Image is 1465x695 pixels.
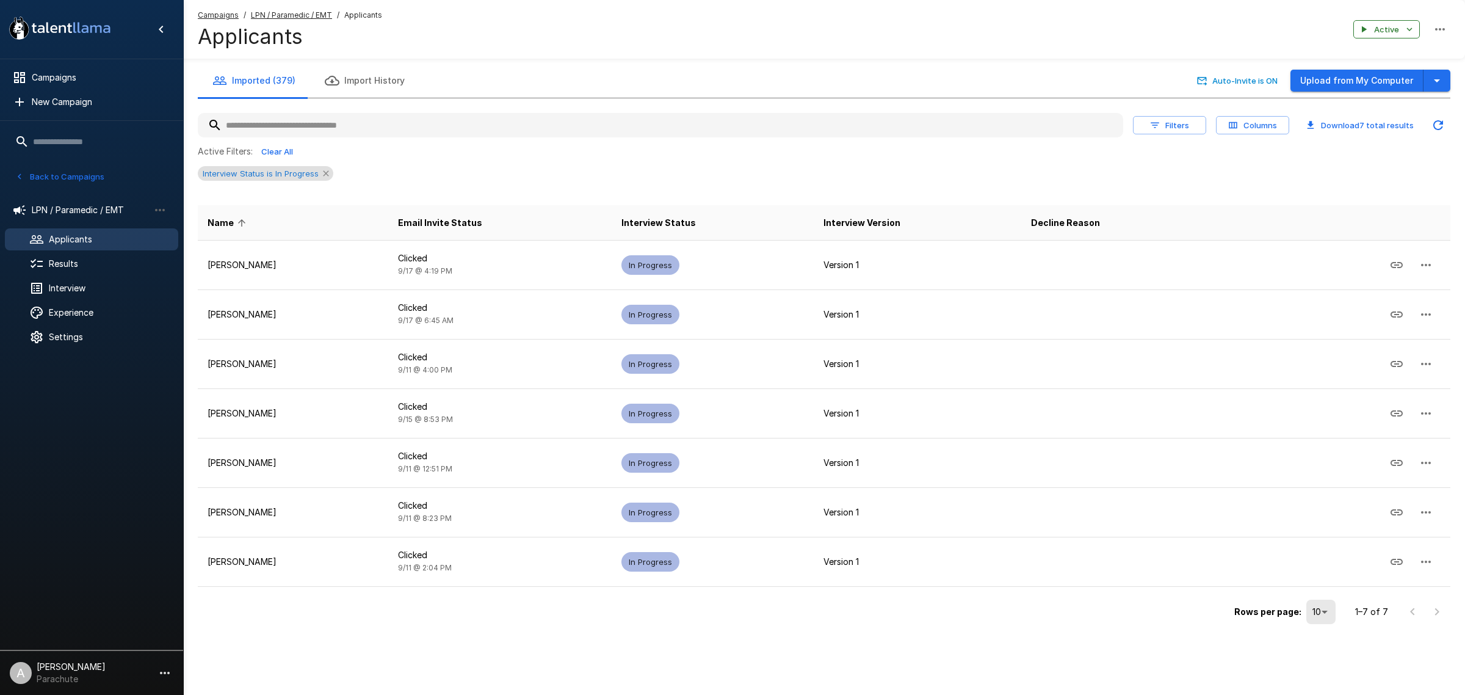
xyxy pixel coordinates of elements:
[310,64,419,98] button: Import History
[621,358,679,370] span: In Progress
[1426,113,1450,137] button: Updated Today - 2:39 PM
[823,556,1011,568] p: Version 1
[198,10,239,20] u: Campaigns
[1306,600,1336,624] div: 10
[198,169,324,178] span: Interview Status is In Progress
[398,302,602,314] p: Clicked
[208,358,378,370] p: [PERSON_NAME]
[208,556,378,568] p: [PERSON_NAME]
[398,351,602,363] p: Clicked
[621,556,679,568] span: In Progress
[823,457,1011,469] p: Version 1
[198,145,253,158] p: Active Filters:
[398,415,453,424] span: 9/15 @ 8:53 PM
[1234,606,1301,618] p: Rows per page:
[398,450,602,462] p: Clicked
[198,166,333,181] div: Interview Status is In Progress
[1216,116,1289,135] button: Columns
[1195,71,1281,90] button: Auto-Invite is ON
[1382,556,1411,566] span: Copy Interview Link
[398,563,452,572] span: 9/11 @ 2:04 PM
[208,506,378,519] p: [PERSON_NAME]
[344,9,382,21] span: Applicants
[1382,506,1411,517] span: Copy Interview Link
[398,365,452,374] span: 9/11 @ 4:00 PM
[621,457,679,469] span: In Progress
[1133,116,1206,135] button: Filters
[1382,259,1411,269] span: Copy Interview Link
[398,216,482,230] span: Email Invite Status
[1299,116,1421,135] button: Download7 total results
[823,407,1011,420] p: Version 1
[398,500,602,512] p: Clicked
[398,464,452,473] span: 9/11 @ 12:51 PM
[208,308,378,321] p: [PERSON_NAME]
[398,252,602,264] p: Clicked
[1031,216,1100,230] span: Decline Reason
[337,9,339,21] span: /
[1382,407,1411,418] span: Copy Interview Link
[244,9,246,21] span: /
[251,10,332,20] u: LPN / Paramedic / EMT
[823,506,1011,519] p: Version 1
[621,507,679,519] span: In Progress
[398,316,454,325] span: 9/17 @ 6:45 AM
[208,407,378,420] p: [PERSON_NAME]
[198,64,310,98] button: Imported (379)
[823,259,1011,271] p: Version 1
[621,216,696,230] span: Interview Status
[398,549,602,561] p: Clicked
[1355,606,1388,618] p: 1–7 of 7
[208,216,250,230] span: Name
[823,358,1011,370] p: Version 1
[258,142,297,161] button: Clear All
[621,408,679,420] span: In Progress
[823,308,1011,321] p: Version 1
[1382,308,1411,319] span: Copy Interview Link
[1290,70,1423,92] button: Upload from My Computer
[1353,20,1420,39] button: Active
[208,259,378,271] p: [PERSON_NAME]
[621,260,679,271] span: In Progress
[398,401,602,413] p: Clicked
[621,309,679,321] span: In Progress
[398,266,452,275] span: 9/17 @ 4:19 PM
[1382,457,1411,467] span: Copy Interview Link
[823,216,900,230] span: Interview Version
[198,24,382,49] h4: Applicants
[1382,358,1411,368] span: Copy Interview Link
[208,457,378,469] p: [PERSON_NAME]
[398,514,452,523] span: 9/11 @ 8:23 PM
